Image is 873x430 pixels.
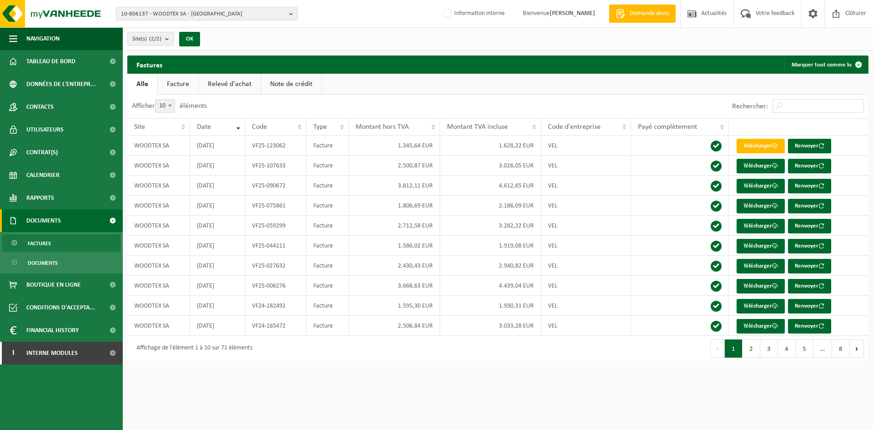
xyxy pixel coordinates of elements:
span: Site [134,123,145,131]
span: 10-806137 - WOODTEX SA - [GEOGRAPHIC_DATA] [121,7,286,21]
button: Renvoyer [788,199,831,213]
td: [DATE] [190,216,246,236]
button: 10-806137 - WOODTEX SA - [GEOGRAPHIC_DATA] [116,7,298,20]
button: Previous [710,339,725,358]
a: Télécharger [737,259,785,273]
button: 8 [832,339,850,358]
label: Information interne [442,7,505,20]
a: Télécharger [737,319,785,334]
span: Rapports [26,187,54,209]
span: Date [197,123,211,131]
td: 3.026,05 EUR [440,156,541,176]
span: Site(s) [132,32,161,46]
td: [DATE] [190,176,246,196]
td: 2.500,87 EUR [349,156,440,176]
td: 2.186,09 EUR [440,196,541,216]
td: 2.940,82 EUR [440,256,541,276]
label: Rechercher: [732,103,768,110]
td: [DATE] [190,296,246,316]
span: 10 [155,99,175,113]
td: VF25-123062 [245,136,306,156]
button: Renvoyer [788,239,831,253]
button: Renvoyer [788,219,831,233]
td: [DATE] [190,196,246,216]
td: Facture [306,276,349,296]
a: Télécharger [737,179,785,193]
span: Financial History [26,319,79,342]
button: 4 [778,339,796,358]
a: Télécharger [737,199,785,213]
td: 1.595,30 EUR [349,296,440,316]
button: Renvoyer [788,279,831,293]
td: VEL [541,136,631,156]
td: 3.668,63 EUR [349,276,440,296]
span: Demande devis [627,9,671,18]
td: 4.612,65 EUR [440,176,541,196]
button: Renvoyer [788,139,831,153]
td: Facture [306,196,349,216]
td: VEL [541,236,631,256]
td: 3.033,28 EUR [440,316,541,336]
h2: Factures [127,56,171,73]
span: Documents [26,209,61,232]
td: 1.919,08 EUR [440,236,541,256]
button: Site(s)(2/2) [127,32,174,46]
button: 3 [760,339,778,358]
td: 1.930,31 EUR [440,296,541,316]
td: 2.430,43 EUR [349,256,440,276]
td: WOODTEX SA [127,136,190,156]
span: Montant TVA incluse [447,123,508,131]
td: [DATE] [190,236,246,256]
button: Renvoyer [788,179,831,193]
count: (2/2) [149,36,161,42]
span: Factures [28,235,51,252]
td: VEL [541,316,631,336]
td: VF25-044111 [245,236,306,256]
td: VF25-006276 [245,276,306,296]
td: 3.282,22 EUR [440,216,541,236]
td: VF25-027632 [245,256,306,276]
td: [DATE] [190,316,246,336]
td: 1.628,22 EUR [440,136,541,156]
button: Marquer tout comme lu [784,56,868,74]
td: VEL [541,276,631,296]
button: 2 [743,339,760,358]
button: 5 [796,339,813,358]
td: WOODTEX SA [127,316,190,336]
td: Facture [306,296,349,316]
td: VEL [541,176,631,196]
a: Facture [158,74,198,95]
span: Boutique en ligne [26,273,81,296]
button: OK [179,32,200,46]
button: Renvoyer [788,159,831,173]
a: Télécharger [737,139,785,153]
a: Télécharger [737,239,785,253]
td: 4.439,04 EUR [440,276,541,296]
td: VEL [541,296,631,316]
span: Navigation [26,27,60,50]
a: Demande devis [609,5,676,23]
td: VEL [541,156,631,176]
strong: [PERSON_NAME] [550,10,595,17]
label: Afficher éléments [132,102,207,110]
td: 2.506,84 EUR [349,316,440,336]
td: Facture [306,216,349,236]
span: Données de l'entrepr... [26,73,96,96]
span: Payé complètement [638,123,697,131]
span: Interne modules [26,342,78,364]
button: Renvoyer [788,259,831,273]
span: Contacts [26,96,54,118]
td: Facture [306,156,349,176]
span: Code d'entreprise [548,123,601,131]
td: VEL [541,216,631,236]
td: Facture [306,256,349,276]
td: 1.586,02 EUR [349,236,440,256]
td: 1.345,64 EUR [349,136,440,156]
span: Montant hors TVA [356,123,409,131]
td: Facture [306,316,349,336]
td: VF24-165472 [245,316,306,336]
div: Affichage de l'élément 1 à 10 sur 71 éléments [132,340,252,357]
td: WOODTEX SA [127,216,190,236]
span: Calendrier [26,164,60,187]
td: WOODTEX SA [127,236,190,256]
